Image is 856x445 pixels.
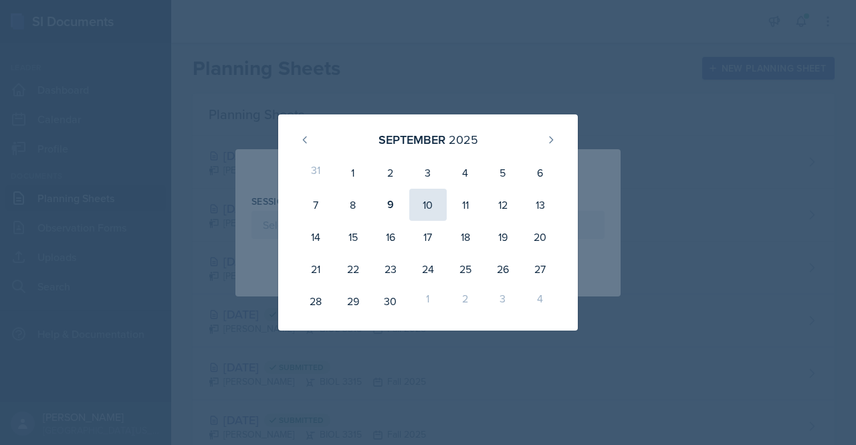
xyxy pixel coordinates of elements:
div: 10 [409,189,447,221]
div: 1 [334,157,372,189]
div: 26 [484,253,522,285]
div: September [379,130,445,149]
div: 5 [484,157,522,189]
div: 29 [334,285,372,317]
div: 2 [372,157,409,189]
div: 13 [522,189,559,221]
div: 7 [297,189,334,221]
div: 8 [334,189,372,221]
div: 17 [409,221,447,253]
div: 28 [297,285,334,317]
div: 27 [522,253,559,285]
div: 21 [297,253,334,285]
div: 3 [484,285,522,317]
div: 23 [372,253,409,285]
div: 22 [334,253,372,285]
div: 30 [372,285,409,317]
div: 19 [484,221,522,253]
div: 15 [334,221,372,253]
div: 12 [484,189,522,221]
div: 14 [297,221,334,253]
div: 3 [409,157,447,189]
div: 4 [447,157,484,189]
div: 4 [522,285,559,317]
div: 25 [447,253,484,285]
div: 9 [372,189,409,221]
div: 2025 [449,130,478,149]
div: 6 [522,157,559,189]
div: 11 [447,189,484,221]
div: 1 [409,285,447,317]
div: 20 [522,221,559,253]
div: 2 [447,285,484,317]
div: 24 [409,253,447,285]
div: 31 [297,157,334,189]
div: 16 [372,221,409,253]
div: 18 [447,221,484,253]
